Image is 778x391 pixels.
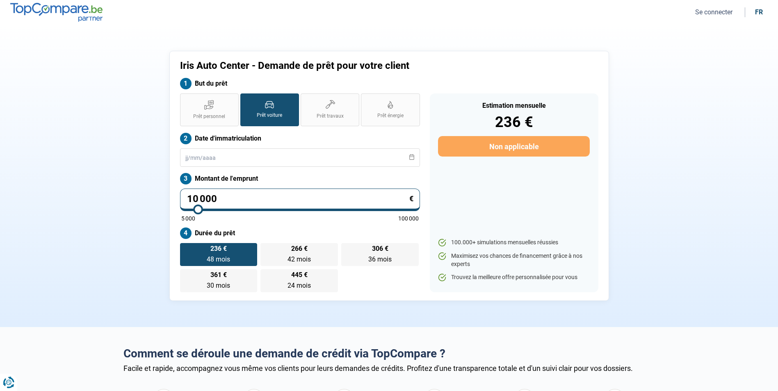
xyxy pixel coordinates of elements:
[207,282,230,289] span: 30 mois
[287,255,311,263] span: 42 mois
[409,195,413,202] span: €
[291,272,308,278] span: 445 €
[438,239,589,247] li: 100.000+ simulations mensuelles réussies
[438,102,589,109] div: Estimation mensuelle
[377,112,404,119] span: Prêt énergie
[291,246,308,252] span: 266 €
[123,347,655,361] h2: Comment se déroule une demande de crédit via TopCompare ?
[207,255,230,263] span: 48 mois
[180,60,491,72] h1: Iris Auto Center - Demande de prêt pour votre client
[438,252,589,268] li: Maximisez vos chances de financement grâce à nos experts
[180,173,420,184] label: Montant de l'emprunt
[180,133,420,144] label: Date d'immatriculation
[398,216,419,221] span: 100 000
[372,246,388,252] span: 306 €
[180,227,420,239] label: Durée du prêt
[193,113,225,120] span: Prêt personnel
[438,273,589,282] li: Trouvez la meilleure offre personnalisée pour vous
[180,78,420,89] label: But du prêt
[210,246,227,252] span: 236 €
[210,272,227,278] span: 361 €
[257,112,282,119] span: Prêt voiture
[755,8,763,16] div: fr
[287,282,311,289] span: 24 mois
[693,8,735,16] button: Se connecter
[438,115,589,130] div: 236 €
[317,113,344,120] span: Prêt travaux
[123,364,655,373] div: Facile et rapide, accompagnez vous même vos clients pour leurs demandes de crédits. Profitez d'un...
[180,148,420,167] input: jj/mm/aaaa
[181,216,195,221] span: 5 000
[10,3,103,21] img: TopCompare.be
[368,255,392,263] span: 36 mois
[438,136,589,157] button: Non applicable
